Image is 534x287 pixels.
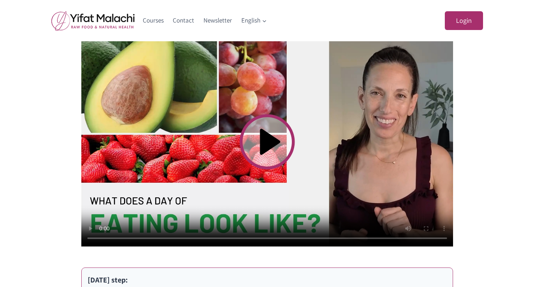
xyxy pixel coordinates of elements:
[51,11,135,31] img: yifat_logo41_en.png
[138,12,272,30] nav: Primary Navigation
[138,12,169,30] a: Courses
[199,12,237,30] a: Newsletter
[445,11,483,30] a: Login
[236,12,271,30] button: Child menu of English
[168,12,199,30] a: Contact
[88,275,128,285] strong: [DATE] step:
